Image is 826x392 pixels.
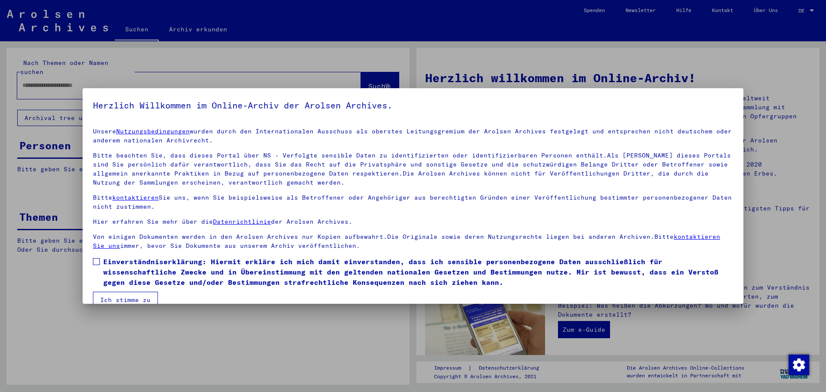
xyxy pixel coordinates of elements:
[93,99,733,112] h5: Herzlich Willkommen im Online-Archiv der Arolsen Archives.
[93,233,720,250] a: kontaktieren Sie uns
[789,355,809,375] img: Zustimmung ändern
[93,127,733,145] p: Unsere wurden durch den Internationalen Ausschuss als oberstes Leitungsgremium der Arolsen Archiv...
[93,193,733,211] p: Bitte Sie uns, wenn Sie beispielsweise als Betroffener oder Angehöriger aus berechtigten Gründen ...
[93,217,733,226] p: Hier erfahren Sie mehr über die der Arolsen Archives.
[112,194,159,201] a: kontaktieren
[116,127,190,135] a: Nutzungsbedingungen
[788,354,809,375] div: Zustimmung ändern
[93,232,733,250] p: Von einigen Dokumenten werden in den Arolsen Archives nur Kopien aufbewahrt.Die Originale sowie d...
[213,218,271,225] a: Datenrichtlinie
[93,292,158,308] button: Ich stimme zu
[93,151,733,187] p: Bitte beachten Sie, dass dieses Portal über NS - Verfolgte sensible Daten zu identifizierten oder...
[103,256,733,287] span: Einverständniserklärung: Hiermit erkläre ich mich damit einverstanden, dass ich sensible personen...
